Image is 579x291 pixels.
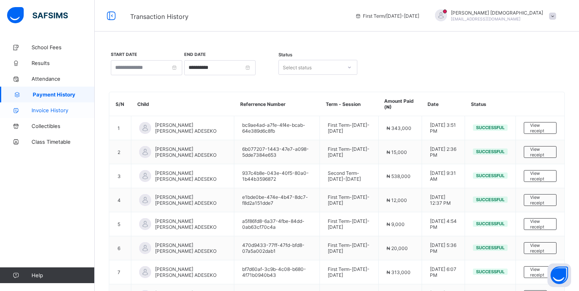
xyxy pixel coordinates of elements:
img: safsims [7,7,68,24]
span: Help [32,272,94,278]
th: Referrence Number [234,92,320,116]
span: Attendance [32,76,95,82]
td: [DATE] 12:37 PM [422,188,465,212]
td: First Term - [DATE]-[DATE] [320,188,378,212]
td: 2 [110,140,131,164]
span: Collectibles [32,123,95,129]
td: First Term - [DATE]-[DATE] [320,116,378,140]
span: Status [278,52,292,57]
span: Successful [476,245,504,250]
button: Open asap [547,263,571,287]
span: View receipt [530,267,550,278]
span: ₦ 9,000 [387,221,405,227]
td: 7 [110,260,131,284]
td: First Term - [DATE]-[DATE] [320,212,378,236]
th: S/N [110,92,131,116]
span: [PERSON_NAME] [PERSON_NAME] ADESEKO [155,242,226,254]
td: a5f86fd8-6a37-4fbe-84dd-0ab63cf70c4a [234,212,320,236]
label: Start Date [111,52,137,57]
td: [DATE] 4:54 PM [422,212,465,236]
th: Amount Paid (₦) [378,92,422,116]
span: School Fees [32,44,95,50]
td: 4 [110,188,131,212]
span: View receipt [530,146,550,158]
span: ₦ 12,000 [387,197,407,203]
span: ₦ 343,000 [387,125,411,131]
span: ₦ 15,000 [387,149,407,155]
td: First Term - [DATE]-[DATE] [320,236,378,260]
td: 6 [110,236,131,260]
span: [PERSON_NAME] [PERSON_NAME] ADESEKO [155,170,226,182]
span: ₦ 538,000 [387,173,411,179]
td: [DATE] 9:31 AM [422,164,465,188]
span: [PERSON_NAME] [PERSON_NAME] ADESEKO [155,146,226,158]
td: 3 [110,164,131,188]
span: [PERSON_NAME] [PERSON_NAME] ADESEKO [155,218,226,230]
td: 6b077207-1443-47e7-a098-5dde7384e653 [234,140,320,164]
td: [DATE] 6:07 PM [422,260,465,284]
span: session/term information [355,13,419,19]
td: Second Term - [DATE]-[DATE] [320,164,378,188]
label: End Date [184,52,206,57]
td: bc9ae4ad-a7fe-4f4e-bcab-64e389d6c8fb [234,116,320,140]
span: [PERSON_NAME] [PERSON_NAME] ADESEKO [155,266,226,278]
span: Successful [476,269,504,274]
span: Successful [476,149,504,154]
th: Date [422,92,465,116]
span: [PERSON_NAME] [PERSON_NAME] ADESEKO [155,194,226,206]
span: Transaction History [130,13,189,20]
span: [EMAIL_ADDRESS][DOMAIN_NAME] [451,17,521,21]
span: Results [32,60,95,66]
span: ₦ 313,000 [387,269,411,275]
span: Successful [476,173,504,178]
span: Successful [476,125,504,130]
td: 470d9433-77ff-47fd-bfd8-07a5a002dab1 [234,236,320,260]
span: ₦ 20,000 [387,245,408,251]
td: [DATE] 5:36 PM [422,236,465,260]
span: View receipt [530,243,550,254]
th: Status [465,92,516,116]
td: 937c4b8e-043e-40f5-80a0-1b44b3596872 [234,164,320,188]
span: [PERSON_NAME] [PERSON_NAME] ADESEKO [155,122,226,134]
span: View receipt [530,122,550,133]
th: Term - Session [320,92,378,116]
div: BensonAdeseko [427,9,560,22]
span: Class Timetable [32,139,95,145]
span: View receipt [530,171,550,182]
td: [DATE] 3:51 PM [422,116,465,140]
div: Select status [283,60,312,75]
span: Invoice History [32,107,95,113]
span: Successful [476,197,504,202]
td: 1 [110,116,131,140]
td: bf7d60af-3c9b-4c08-b680-4f71b0940b43 [234,260,320,284]
span: View receipt [530,219,550,230]
span: Successful [476,221,504,226]
td: [DATE] 2:36 PM [422,140,465,164]
td: First Term - [DATE]-[DATE] [320,260,378,284]
span: Payment History [33,91,95,98]
td: e1bde0be-474e-4b47-8dc7-f8d2a151dde7 [234,188,320,212]
th: Child [131,92,234,116]
span: View receipt [530,195,550,206]
td: First Term - [DATE]-[DATE] [320,140,378,164]
span: [PERSON_NAME] [DEMOGRAPHIC_DATA] [451,10,543,16]
td: 5 [110,212,131,236]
